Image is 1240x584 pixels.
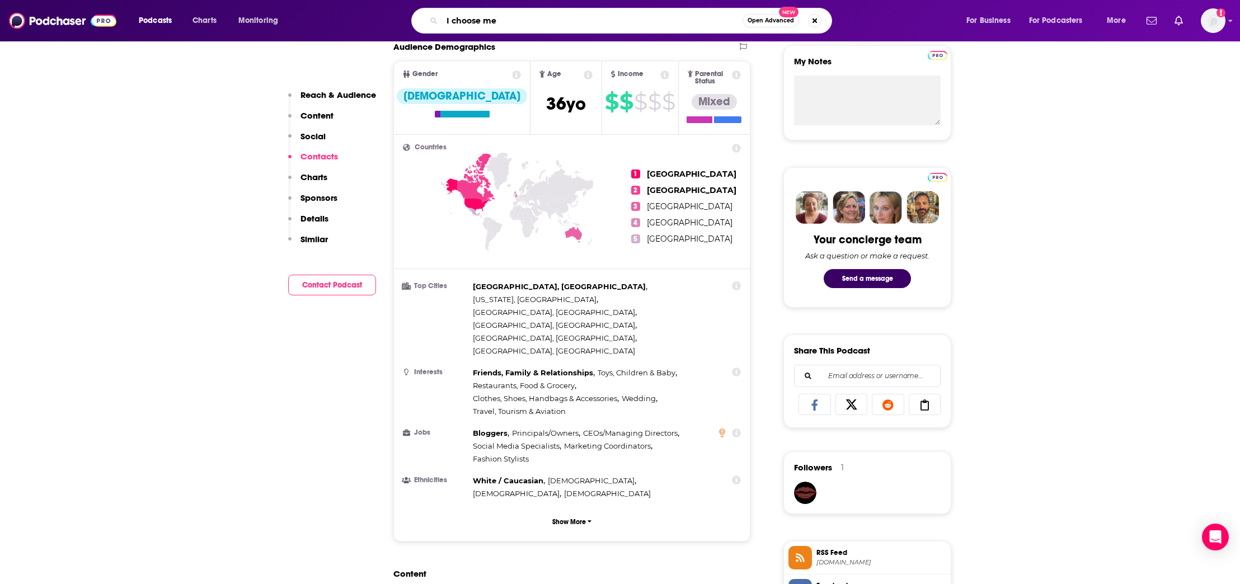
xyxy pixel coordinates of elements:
[564,441,651,450] span: Marketing Coordinators
[547,70,561,78] span: Age
[959,12,1025,30] button: open menu
[393,568,741,579] h2: Content
[872,394,904,415] a: Share on Reddit
[833,191,865,224] img: Barbara Profile
[9,10,116,31] a: Podchaser - Follow, Share and Rate Podcasts
[300,131,326,142] p: Social
[473,332,637,345] span: ,
[300,172,327,182] p: Charts
[564,489,651,498] span: [DEMOGRAPHIC_DATA]
[403,511,741,532] button: Show More
[631,169,640,178] span: 1
[835,394,868,415] a: Share on X/Twitter
[473,489,560,498] span: [DEMOGRAPHIC_DATA]
[631,218,640,227] span: 4
[805,251,929,260] div: Ask a question or make a request.
[548,476,635,485] span: [DEMOGRAPHIC_DATA]
[1216,8,1225,17] svg: Add a profile image
[546,93,586,115] span: 36 yo
[473,454,529,463] span: Fashion Stylists
[231,12,293,30] button: open menu
[512,427,580,440] span: ,
[631,202,640,211] span: 3
[473,476,543,485] span: White / Caucasian
[804,365,931,387] input: Email address or username...
[631,186,640,195] span: 2
[288,192,337,213] button: Sponsors
[473,368,593,377] span: Friends, Family & Relationships
[473,321,635,329] span: [GEOGRAPHIC_DATA], [GEOGRAPHIC_DATA]
[794,56,941,76] label: My Notes
[598,366,677,379] span: ,
[966,13,1011,29] span: For Business
[647,169,736,179] span: [GEOGRAPHIC_DATA]
[788,546,946,569] a: RSS Feed[DOMAIN_NAME]
[422,8,843,34] div: Search podcasts, credits, & more...
[473,295,596,304] span: [US_STATE], [GEOGRAPHIC_DATA]
[473,280,647,293] span: ,
[928,171,947,182] a: Pro website
[816,558,946,567] span: rss.pdrl.fm
[816,548,946,558] span: RSS Feed
[403,282,468,290] h3: Top Cities
[473,293,598,306] span: ,
[1142,11,1161,30] a: Show notifications dropdown
[598,368,675,377] span: Toys, Children & Baby
[1022,12,1099,30] button: open menu
[799,394,831,415] a: Share on Facebook
[583,427,679,440] span: ,
[662,93,675,111] span: $
[512,428,579,437] span: Principals/Owners
[415,144,447,151] span: Countries
[393,41,495,52] h2: Audience Demographics
[288,151,338,172] button: Contacts
[1099,12,1140,30] button: open menu
[412,70,438,78] span: Gender
[1201,8,1225,33] img: User Profile
[1107,13,1126,29] span: More
[288,172,327,192] button: Charts
[794,345,870,356] h3: Share This Podcast
[473,440,561,453] span: ,
[552,518,586,526] p: Show More
[473,474,545,487] span: ,
[548,474,636,487] span: ,
[1170,11,1187,30] a: Show notifications dropdown
[473,366,595,379] span: ,
[796,191,828,224] img: Sydney Profile
[794,482,816,504] img: erin45512
[619,93,633,111] span: $
[288,213,328,234] button: Details
[928,49,947,60] a: Pro website
[473,487,561,500] span: ,
[300,110,334,121] p: Content
[288,234,328,255] button: Similar
[1201,8,1225,33] button: Show profile menu
[906,191,939,224] img: Jon Profile
[870,191,902,224] img: Jules Profile
[648,93,661,111] span: $
[743,14,799,27] button: Open AdvancedNew
[647,201,732,211] span: [GEOGRAPHIC_DATA]
[473,282,646,291] span: [GEOGRAPHIC_DATA], [GEOGRAPHIC_DATA]
[564,440,652,453] span: ,
[622,392,657,405] span: ,
[288,275,376,295] button: Contact Podcast
[841,463,844,473] div: 1
[1029,13,1083,29] span: For Podcasters
[473,381,575,390] span: Restaurants, Food & Grocery
[692,94,737,110] div: Mixed
[288,131,326,152] button: Social
[473,379,576,392] span: ,
[794,365,941,387] div: Search followers
[1201,8,1225,33] span: Logged in as TeszlerPR
[695,70,730,85] span: Parental Status
[473,319,637,332] span: ,
[473,346,635,355] span: [GEOGRAPHIC_DATA], [GEOGRAPHIC_DATA]
[748,18,794,23] span: Open Advanced
[814,233,922,247] div: Your concierge team
[634,93,647,111] span: $
[131,12,186,30] button: open menu
[618,70,644,78] span: Income
[647,185,736,195] span: [GEOGRAPHIC_DATA]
